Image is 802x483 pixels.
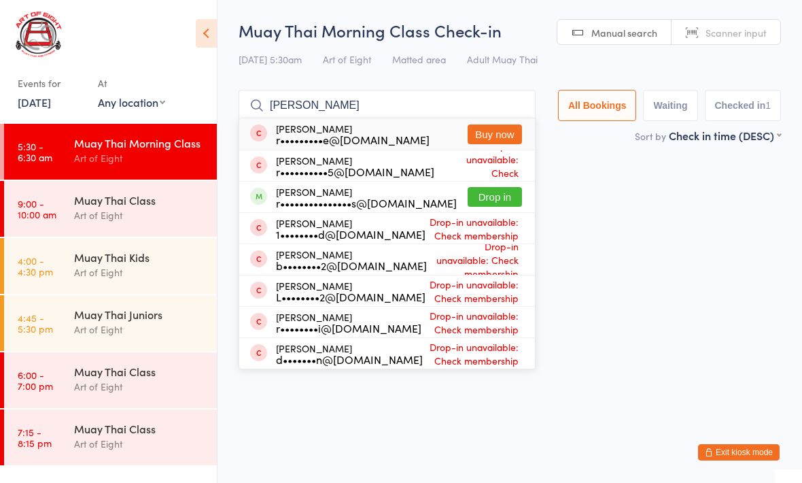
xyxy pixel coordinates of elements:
time: 4:45 - 5:30 pm [18,312,53,334]
time: 9:00 - 10:00 am [18,198,56,220]
div: Art of Eight [74,207,205,223]
span: Drop-in unavailable: Check membership [425,212,522,246]
div: Any location [98,95,165,110]
span: Manual search [591,26,657,39]
div: L••••••••2@[DOMAIN_NAME] [276,291,425,302]
div: 1 [765,100,771,111]
div: Art of Eight [74,150,205,166]
div: d•••••••n@[DOMAIN_NAME] [276,354,423,365]
span: Scanner input [705,26,767,39]
div: 1••••••••d@[DOMAIN_NAME] [276,229,425,239]
div: [PERSON_NAME] [276,280,425,302]
a: 4:45 -5:30 pmMuay Thai JuniorsArt of Eight [4,295,217,351]
div: r•••••••••••••••s@[DOMAIN_NAME] [276,197,457,208]
a: 5:30 -6:30 amMuay Thai Morning ClassArt of Eight [4,124,217,180]
div: [PERSON_NAME] [276,186,457,208]
button: Buy now [468,124,522,144]
a: [DATE] [18,95,51,110]
div: Art of Eight [74,379,205,395]
div: Muay Thai Class [74,193,205,207]
a: 4:00 -4:30 pmMuay Thai KidsArt of Eight [4,238,217,294]
a: 6:00 -7:00 pmMuay Thai ClassArt of Eight [4,352,217,408]
div: [PERSON_NAME] [276,312,421,333]
div: Art of Eight [74,265,205,280]
span: [DATE] 5:30am [239,52,302,66]
button: Waiting [643,90,697,121]
span: Drop-in unavailable: Check membership [427,236,522,284]
div: Events for [18,72,84,95]
span: Adult Muay Thai [467,52,538,66]
time: 5:30 - 6:30 am [18,141,52,163]
span: Drop-in unavailable: Check membership [423,337,522,371]
div: [PERSON_NAME] [276,343,423,365]
button: Checked in1 [705,90,782,121]
div: Check in time (DESC) [669,128,781,143]
h2: Muay Thai Morning Class Check-in [239,19,781,41]
div: [PERSON_NAME] [276,249,427,271]
div: r••••••••••5@[DOMAIN_NAME] [276,166,434,177]
a: 9:00 -10:00 amMuay Thai ClassArt of Eight [4,181,217,237]
div: [PERSON_NAME] [276,123,430,145]
div: r••••••••i@[DOMAIN_NAME] [276,322,421,333]
label: Sort by [635,129,666,143]
time: 6:00 - 7:00 pm [18,369,53,391]
div: Muay Thai Class [74,421,205,436]
div: r•••••••••e@[DOMAIN_NAME] [276,134,430,145]
a: 7:15 -8:15 pmMuay Thai ClassArt of Eight [4,410,217,465]
span: Drop-in unavailable: Check membership [434,135,522,197]
div: Muay Thai Morning Class [74,135,205,150]
div: [PERSON_NAME] [276,155,434,177]
div: [PERSON_NAME] [276,218,425,239]
img: Art of Eight [14,10,65,59]
button: Exit kiosk mode [698,444,780,461]
span: Matted area [392,52,446,66]
span: Drop-in unavailable: Check membership [421,305,522,339]
div: Muay Thai Kids [74,250,205,265]
span: Art of Eight [323,52,371,66]
time: 4:00 - 4:30 pm [18,255,53,277]
div: Muay Thai Juniors [74,307,205,322]
div: At [98,72,165,95]
div: Art of Eight [74,322,205,337]
input: Search [239,90,536,121]
time: 7:15 - 8:15 pm [18,427,52,448]
div: b••••••••2@[DOMAIN_NAME] [276,260,427,271]
button: All Bookings [558,90,637,121]
span: Drop-in unavailable: Check membership [425,274,522,308]
div: Muay Thai Class [74,364,205,379]
div: Art of Eight [74,436,205,452]
button: Drop in [468,187,522,207]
